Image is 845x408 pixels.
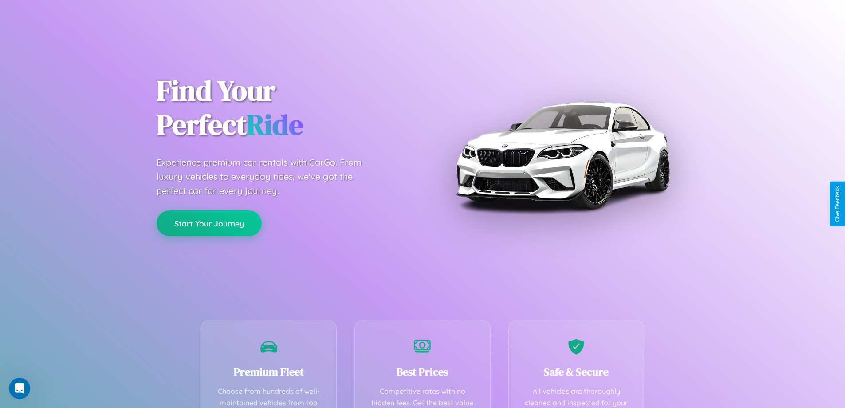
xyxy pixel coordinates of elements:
h3: Premium Fleet [215,364,323,379]
img: Premium BMW car rental vehicle [452,44,673,266]
h3: Safe & Secure [522,364,631,379]
iframe: Intercom live chat [9,378,30,399]
h1: Find Your Perfect [157,74,409,142]
p: Experience premium car rentals with CarGo. From luxury vehicles to everyday rides, we've got the ... [157,155,378,198]
button: Start Your Journey [157,210,262,236]
span: Ride [247,105,303,144]
div: Give Feedback [834,186,841,222]
h3: Best Prices [368,364,477,379]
